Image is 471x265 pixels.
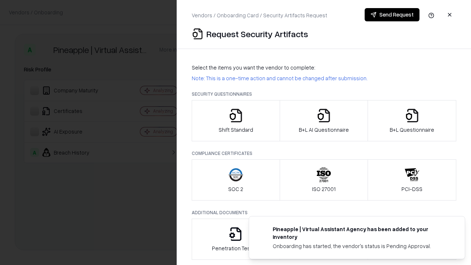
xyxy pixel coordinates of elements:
[192,219,280,260] button: Penetration Testing
[299,126,349,134] p: B+L AI Questionnaire
[192,100,280,141] button: Shift Standard
[401,185,422,193] p: PCI-DSS
[258,225,267,234] img: trypineapple.com
[212,244,259,252] p: Penetration Testing
[228,185,243,193] p: SOC 2
[192,64,456,71] p: Select the items you want the vendor to complete:
[219,126,253,134] p: Shift Standard
[192,11,327,19] p: Vendors / Onboarding Card / Security Artifacts Request
[192,91,456,97] p: Security Questionnaires
[206,28,308,40] p: Request Security Artifacts
[368,100,456,141] button: B+L Questionnaire
[280,100,368,141] button: B+L AI Questionnaire
[192,159,280,201] button: SOC 2
[280,159,368,201] button: ISO 27001
[273,225,447,241] div: Pineapple | Virtual Assistant Agency has been added to your inventory
[365,8,419,21] button: Send Request
[192,209,456,216] p: Additional Documents
[273,242,447,250] div: Onboarding has started, the vendor's status is Pending Approval.
[368,159,456,201] button: PCI-DSS
[192,74,456,82] p: Note: This is a one-time action and cannot be changed after submission.
[390,126,434,134] p: B+L Questionnaire
[312,185,336,193] p: ISO 27001
[192,150,456,156] p: Compliance Certificates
